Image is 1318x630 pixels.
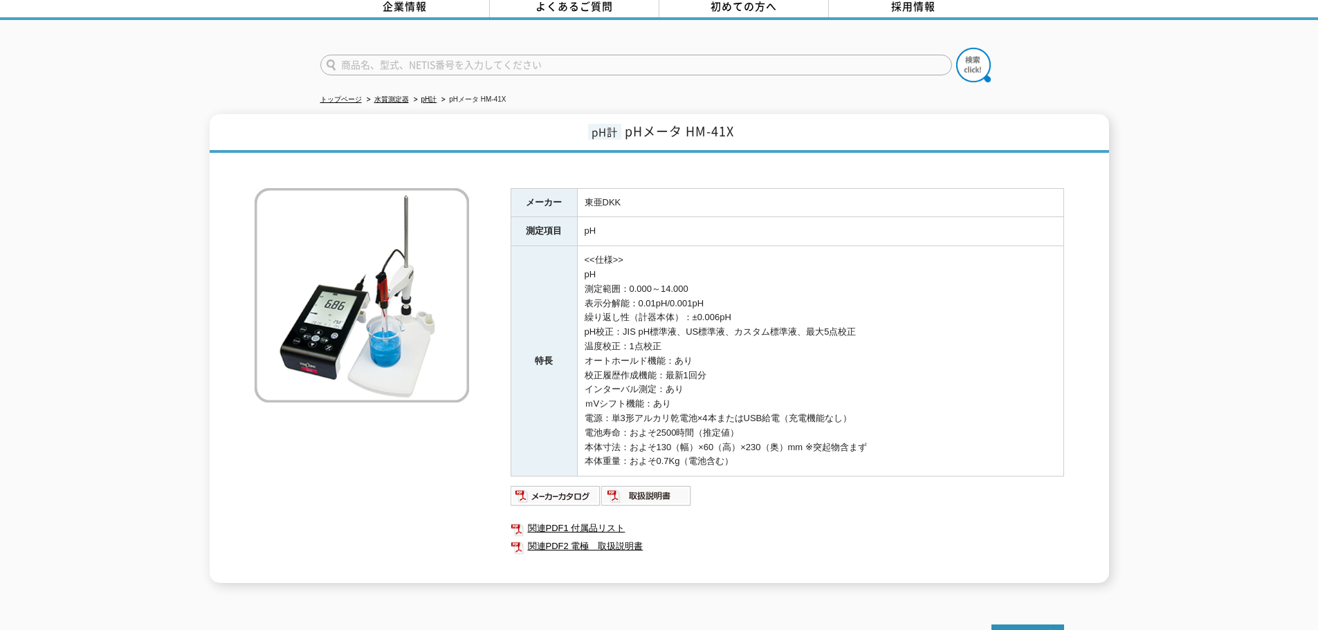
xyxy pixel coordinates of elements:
td: <<仕様>> pH 測定範囲：0.000～14.000 表示分解能：0.01pH/0.001pH 繰り返し性（計器本体）：±0.006pH pH校正：JIS pH標準液、US標準液、カスタム標準... [577,246,1063,476]
li: pHメータ HM-41X [439,93,506,107]
td: pH [577,217,1063,246]
a: トップページ [320,95,362,103]
a: 水質測定器 [374,95,409,103]
img: pHメータ HM-41X [255,188,469,402]
input: 商品名、型式、NETIS番号を入力してください [320,55,952,75]
span: pHメータ HM-41X [625,122,734,140]
td: 東亜DKK [577,188,1063,217]
img: メーカーカタログ [511,485,601,507]
a: 取扱説明書 [601,494,692,504]
th: 特長 [511,246,577,476]
a: pH計 [421,95,437,103]
th: メーカー [511,188,577,217]
th: 測定項目 [511,217,577,246]
a: メーカーカタログ [511,494,601,504]
a: 関連PDF1 付属品リスト [511,519,1064,537]
a: 関連PDF2 電極 取扱説明書 [511,537,1064,555]
img: 取扱説明書 [601,485,692,507]
span: pH計 [588,124,621,140]
img: btn_search.png [956,48,991,82]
